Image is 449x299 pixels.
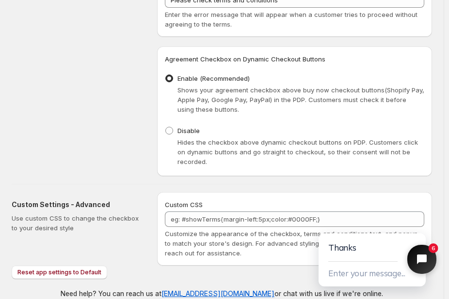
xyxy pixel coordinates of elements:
span: Reset app settings to Default [17,269,101,276]
span: Enable (Recommended) [177,75,250,82]
a: [EMAIL_ADDRESS][DOMAIN_NAME] [161,289,274,298]
h2: Custom Settings - Advanced [12,200,142,209]
p: Use custom CSS to change the checkbox to your desired style [12,213,142,233]
span: Hides the checkbox above dynamic checkout buttons on PDP. Customers click on dynamic buttons and ... [177,138,418,165]
h3: Agreement Checkbox on Dynamic Checkout Buttons [165,54,424,64]
button: Reset app settings to Default [12,266,107,279]
span: Customize the appearance of the checkbox, terms and conditions text, and popup to match your stor... [165,230,422,257]
p: Need help? You can reach us at or chat with us live if we're online. [61,289,383,299]
span: Custom CSS [165,201,203,209]
span: Shows your agreement checkbox above buy now checkout buttons(Shopify Pay, Apple Pay, Google Pay, ... [177,86,424,113]
iframe: Tidio Chat [297,202,449,299]
span: Enter the error message that will appear when a customer tries to proceed without agreeing to the... [165,11,417,28]
span: Disable [177,127,200,135]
